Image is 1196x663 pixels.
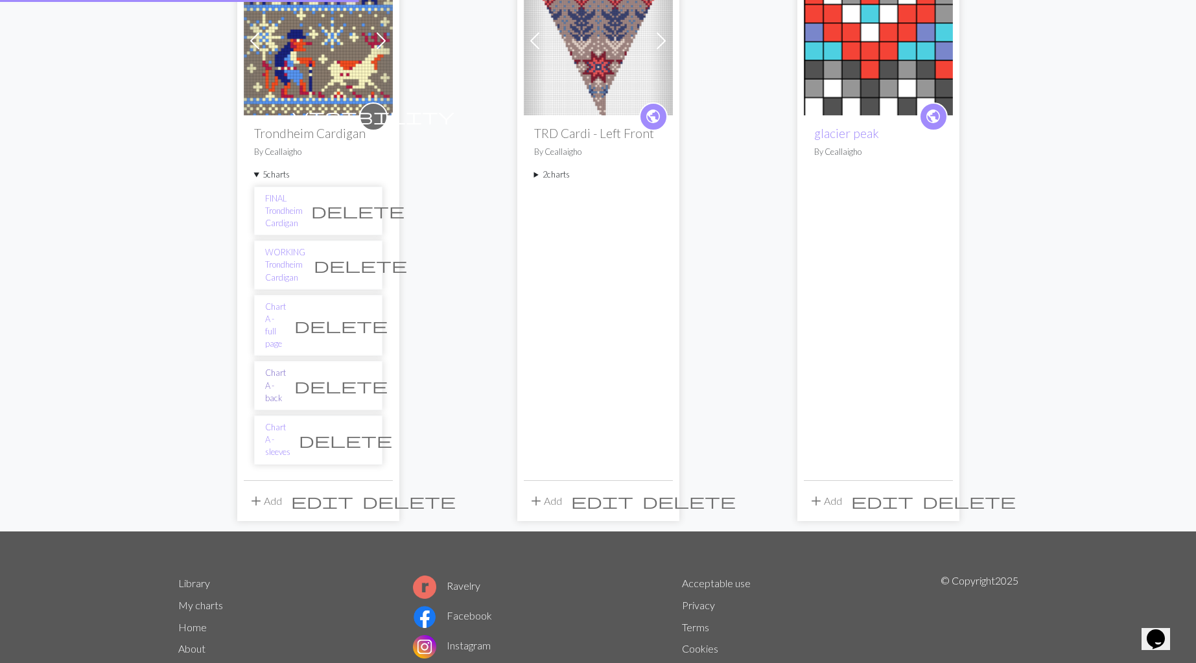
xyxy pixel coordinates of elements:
[362,492,456,510] span: delete
[254,126,382,141] h2: Trondheim Cardigan
[534,126,662,141] h2: TRD Cardi - Left Front
[305,253,416,277] button: Delete chart
[413,639,491,651] a: Instagram
[413,635,436,658] img: Instagram logo
[682,577,751,589] a: Acceptable use
[413,576,436,599] img: Ravelry logo
[919,102,948,131] a: public
[534,146,662,158] p: By Ceallaigho
[642,492,736,510] span: delete
[254,146,382,158] p: By Ceallaigho
[265,301,286,351] a: Chart A - full page
[804,33,953,45] a: glacier peak
[638,489,740,513] button: Delete
[925,104,941,130] i: public
[804,489,847,513] button: Add
[922,492,1016,510] span: delete
[291,492,353,510] span: edit
[847,489,918,513] button: Edit
[291,493,353,509] i: Edit
[265,421,290,459] a: Chart A - sleeves
[571,493,633,509] i: Edit
[413,609,492,622] a: Facebook
[303,198,413,223] button: Delete chart
[290,428,401,452] button: Delete chart
[292,104,454,130] i: private
[178,621,207,633] a: Home
[299,431,392,449] span: delete
[265,192,303,230] a: FINAL Trondheim Cardigan
[311,202,405,220] span: delete
[358,489,460,513] button: Delete
[294,316,388,334] span: delete
[314,256,407,274] span: delete
[639,102,668,131] a: public
[287,489,358,513] button: Edit
[413,579,480,592] a: Ravelry
[413,605,436,629] img: Facebook logo
[682,621,709,633] a: Terms
[254,169,382,181] summary: 5charts
[1142,611,1183,650] iframe: chat widget
[524,489,567,513] button: Add
[567,489,638,513] button: Edit
[814,146,943,158] p: By Ceallaigho
[178,642,205,655] a: About
[524,33,673,45] a: TRD Cardi - Left Front
[814,126,879,141] a: glacier peak
[178,599,223,611] a: My charts
[918,489,1020,513] button: Delete
[244,489,287,513] button: Add
[682,599,715,611] a: Privacy
[286,313,396,338] button: Delete chart
[571,492,633,510] span: edit
[265,367,286,404] a: Chart A - back
[808,492,824,510] span: add
[645,104,661,130] i: public
[851,492,913,510] span: edit
[178,577,210,589] a: Library
[682,642,718,655] a: Cookies
[294,377,388,395] span: delete
[528,492,544,510] span: add
[645,106,661,126] span: public
[925,106,941,126] span: public
[265,246,305,284] a: WORKING Trondheim Cardigan
[286,373,396,398] button: Delete chart
[851,493,913,509] i: Edit
[292,106,454,126] span: visibility
[248,492,264,510] span: add
[244,33,393,45] a: FINAL Trondheim Cardigan
[534,169,662,181] summary: 2charts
